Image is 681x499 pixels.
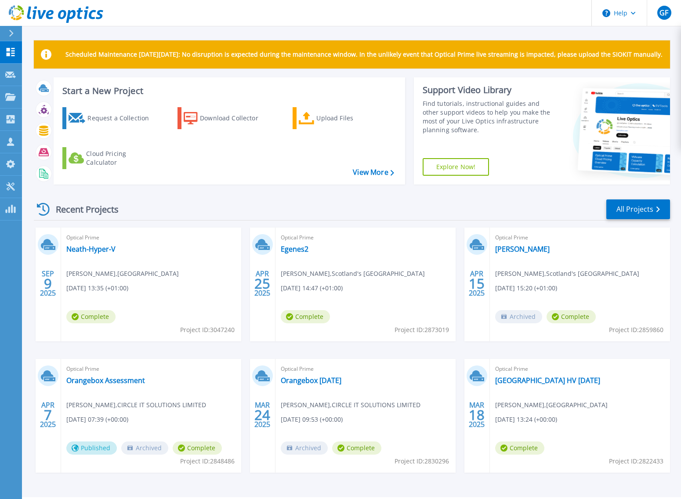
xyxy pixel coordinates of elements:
a: Cloud Pricing Calculator [62,147,160,169]
span: Project ID: 3047240 [180,325,235,335]
a: Request a Collection [62,107,160,129]
span: Project ID: 2873019 [395,325,449,335]
span: 18 [469,411,485,419]
span: [PERSON_NAME] , [GEOGRAPHIC_DATA] [66,269,179,278]
span: Project ID: 2822433 [609,456,663,466]
span: Optical Prime [281,364,450,374]
div: APR 2025 [254,268,271,300]
span: Complete [495,441,544,455]
span: [PERSON_NAME] , Scotland's [GEOGRAPHIC_DATA] [281,269,425,278]
div: Download Collector [200,109,270,127]
a: View More [353,168,394,177]
span: Optical Prime [281,233,450,242]
span: [DATE] 13:24 (+00:00) [495,415,557,424]
span: 7 [44,411,52,419]
a: Upload Files [293,107,391,129]
span: [DATE] 14:47 (+01:00) [281,283,343,293]
span: Archived [495,310,542,323]
span: Optical Prime [66,233,236,242]
a: Orangebox Assessment [66,376,145,385]
p: Scheduled Maintenance [DATE][DATE]: No disruption is expected during the maintenance window. In t... [65,51,663,58]
span: Complete [547,310,596,323]
div: Request a Collection [87,109,158,127]
span: [PERSON_NAME] , [GEOGRAPHIC_DATA] [495,400,608,410]
span: 25 [254,280,270,287]
span: [PERSON_NAME] , Scotland's [GEOGRAPHIC_DATA] [495,269,639,278]
span: 15 [469,280,485,287]
span: Complete [332,441,381,455]
span: [PERSON_NAME] , CIRCLE IT SOLUTIONS LIMITED [281,400,420,410]
span: [DATE] 09:53 (+00:00) [281,415,343,424]
span: Optical Prime [495,233,665,242]
div: Cloud Pricing Calculator [86,149,156,167]
div: SEP 2025 [40,268,56,300]
span: [DATE] 07:39 (+00:00) [66,415,128,424]
span: Optical Prime [66,364,236,374]
span: Archived [281,441,328,455]
span: [DATE] 15:20 (+01:00) [495,283,557,293]
span: Complete [281,310,330,323]
a: Neath-Hyper-V [66,245,116,253]
div: Support Video Library [423,84,551,96]
a: Explore Now! [423,158,489,176]
span: Optical Prime [495,364,665,374]
span: Project ID: 2859860 [609,325,663,335]
span: [DATE] 13:35 (+01:00) [66,283,128,293]
div: Recent Projects [34,199,130,220]
span: 24 [254,411,270,419]
div: Find tutorials, instructional guides and other support videos to help you make the most of your L... [423,99,551,134]
div: Upload Files [316,109,387,127]
div: MAR 2025 [468,399,485,431]
div: APR 2025 [468,268,485,300]
span: Complete [66,310,116,323]
a: Egenes2 [281,245,308,253]
a: [PERSON_NAME] [495,245,550,253]
span: Published [66,441,117,455]
a: [GEOGRAPHIC_DATA] HV [DATE] [495,376,600,385]
span: Project ID: 2848486 [180,456,235,466]
div: APR 2025 [40,399,56,431]
span: Project ID: 2830296 [395,456,449,466]
span: Archived [121,441,168,455]
span: GF [659,9,668,16]
a: Download Collector [177,107,275,129]
span: 9 [44,280,52,287]
span: Complete [173,441,222,455]
h3: Start a New Project [62,86,394,96]
div: MAR 2025 [254,399,271,431]
span: [PERSON_NAME] , CIRCLE IT SOLUTIONS LIMITED [66,400,206,410]
a: Orangebox [DATE] [281,376,341,385]
a: All Projects [606,199,670,219]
